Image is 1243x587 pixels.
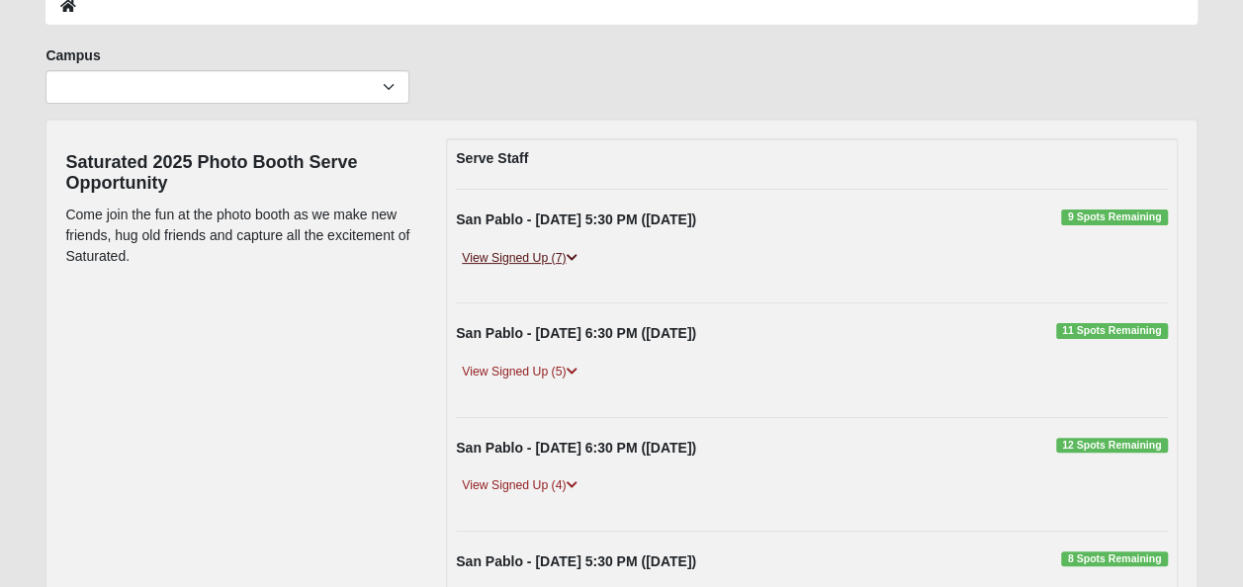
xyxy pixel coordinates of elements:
a: View Signed Up (4) [456,475,582,496]
h4: Saturated 2025 Photo Booth Serve Opportunity [65,152,416,195]
a: View Signed Up (5) [456,362,582,382]
a: View Signed Up (7) [456,248,582,269]
label: Campus [45,45,100,65]
strong: San Pablo - [DATE] 5:30 PM ([DATE]) [456,211,696,227]
strong: San Pablo - [DATE] 5:30 PM ([DATE]) [456,553,696,569]
span: 12 Spots Remaining [1056,438,1168,454]
span: 11 Spots Remaining [1056,323,1168,339]
strong: San Pablo - [DATE] 6:30 PM ([DATE]) [456,325,696,341]
p: Come join the fun at the photo booth as we make new friends, hug old friends and capture all the ... [65,205,416,267]
strong: San Pablo - [DATE] 6:30 PM ([DATE]) [456,440,696,456]
span: 9 Spots Remaining [1061,210,1167,225]
span: 8 Spots Remaining [1061,551,1167,567]
strong: Serve Staff [456,150,528,166]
